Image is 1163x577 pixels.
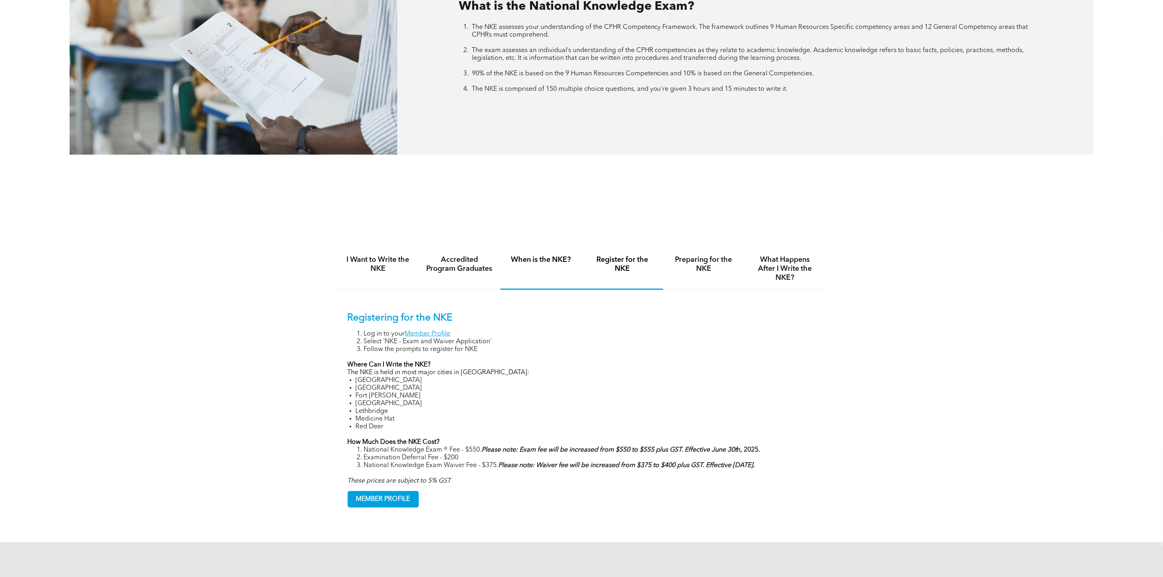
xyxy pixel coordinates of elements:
[356,408,816,415] li: Lethbridge
[364,454,816,462] li: Examination Deferral Fee - $200
[364,462,816,469] li: National Knowledge Exam Waiver Fee - $375.
[348,478,451,484] em: These prices are subject to 5% GST
[482,447,760,453] strong: h, 2025.
[348,362,431,368] strong: Where Can I Write the NKE?
[364,446,816,454] li: National Knowledge Exam ® Fee - $550.
[356,392,816,400] li: Fort [PERSON_NAME]
[482,447,737,453] em: Please note: Exam fee will be increased from $550 to $555 plus GST. Effective June 30t
[499,462,755,469] strong: Please note: Waiver fee will be increased from $375 to $400 plus GST. Effective [DATE].
[356,400,816,408] li: [GEOGRAPHIC_DATA]
[348,491,418,507] span: MEMBER PROFILE
[345,255,412,273] h4: I Want to Write the NKE
[472,70,814,77] span: 90% of the NKE is based on the 9 Human Resources Competencies and 10% is based on the General Com...
[348,369,816,377] p: The NKE is held in most major cities in [GEOGRAPHIC_DATA]:
[426,255,493,273] h4: Accredited Program Graduates
[508,255,574,264] h4: When is the NKE?
[356,384,816,392] li: [GEOGRAPHIC_DATA]
[356,415,816,423] li: Medicine Hat
[364,346,816,353] li: Follow the prompts to register for NKE
[364,330,816,338] li: Log in to your
[405,331,451,337] a: Member Profile
[472,24,1028,38] span: The NKE assesses your understanding of the CPHR Competency Framework. The framework outlines 9 Hu...
[472,86,788,92] span: The NKE is comprised of 150 multiple choice questions, and you’re given 3 hours and 15 minutes to...
[348,491,419,508] a: MEMBER PROFILE
[459,0,694,13] span: What is the National Knowledge Exam?
[472,47,1024,61] span: The exam assesses an individual’s understanding of the CPHR competencies as they relate to academ...
[348,312,816,324] p: Registering for the NKE
[752,255,819,282] h4: What Happens After I Write the NKE?
[670,255,737,273] h4: Preparing for the NKE
[356,423,816,431] li: Red Deer
[348,439,440,445] strong: How Much Does the NKE Cost?
[356,377,816,384] li: [GEOGRAPHIC_DATA]
[364,338,816,346] li: Select 'NKE - Exam and Waiver Application'
[589,255,656,273] h4: Register for the NKE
